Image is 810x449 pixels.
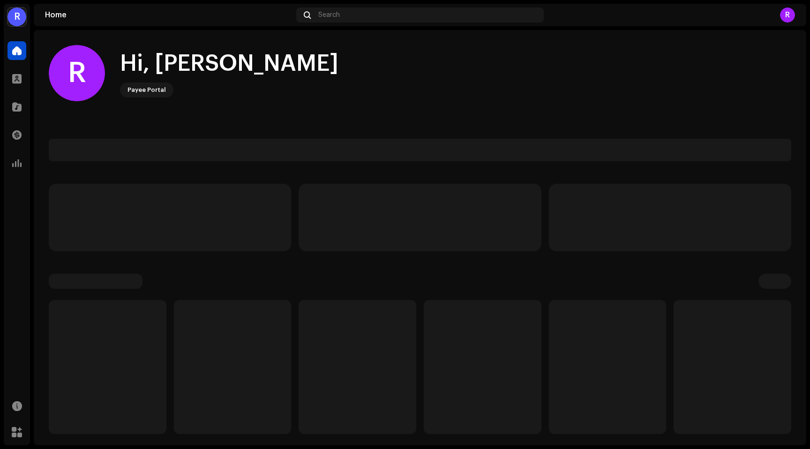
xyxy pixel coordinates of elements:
div: R [49,45,105,101]
div: Payee Portal [127,84,166,96]
span: Search [318,11,340,19]
div: Home [45,11,292,19]
div: R [7,7,26,26]
div: Hi, [PERSON_NAME] [120,49,338,79]
div: R [780,7,795,22]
